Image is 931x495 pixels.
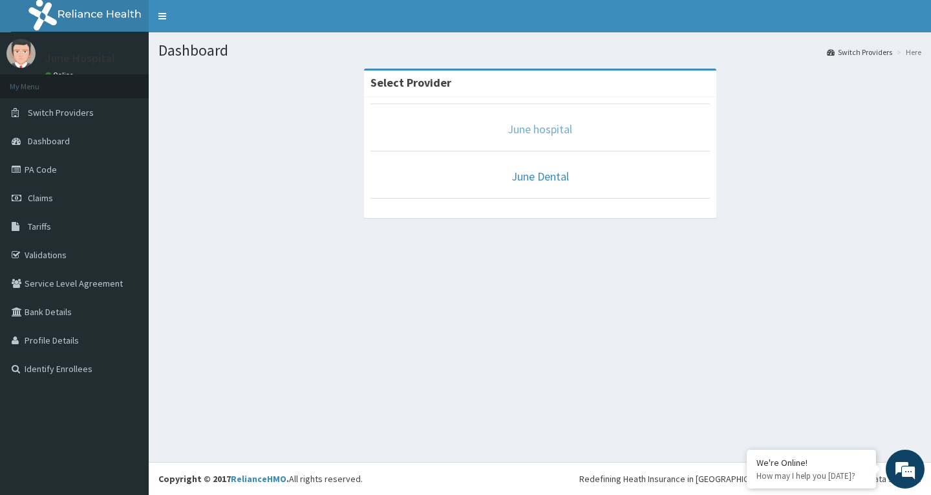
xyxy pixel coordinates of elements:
[231,473,286,485] a: RelianceHMO
[45,71,76,80] a: Online
[756,457,866,468] div: We're Online!
[894,47,921,58] li: Here
[28,107,94,118] span: Switch Providers
[28,135,70,147] span: Dashboard
[45,52,115,64] p: June Hospital
[579,472,921,485] div: Redefining Heath Insurance in [GEOGRAPHIC_DATA] using Telemedicine and Data Science!
[756,470,866,481] p: How may I help you today?
[158,42,921,59] h1: Dashboard
[370,75,451,90] strong: Select Provider
[511,169,569,184] a: June Dental
[28,192,53,204] span: Claims
[827,47,892,58] a: Switch Providers
[6,39,36,68] img: User Image
[158,473,289,485] strong: Copyright © 2017 .
[28,221,51,232] span: Tariffs
[508,122,572,137] a: June hospital
[149,462,931,495] footer: All rights reserved.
